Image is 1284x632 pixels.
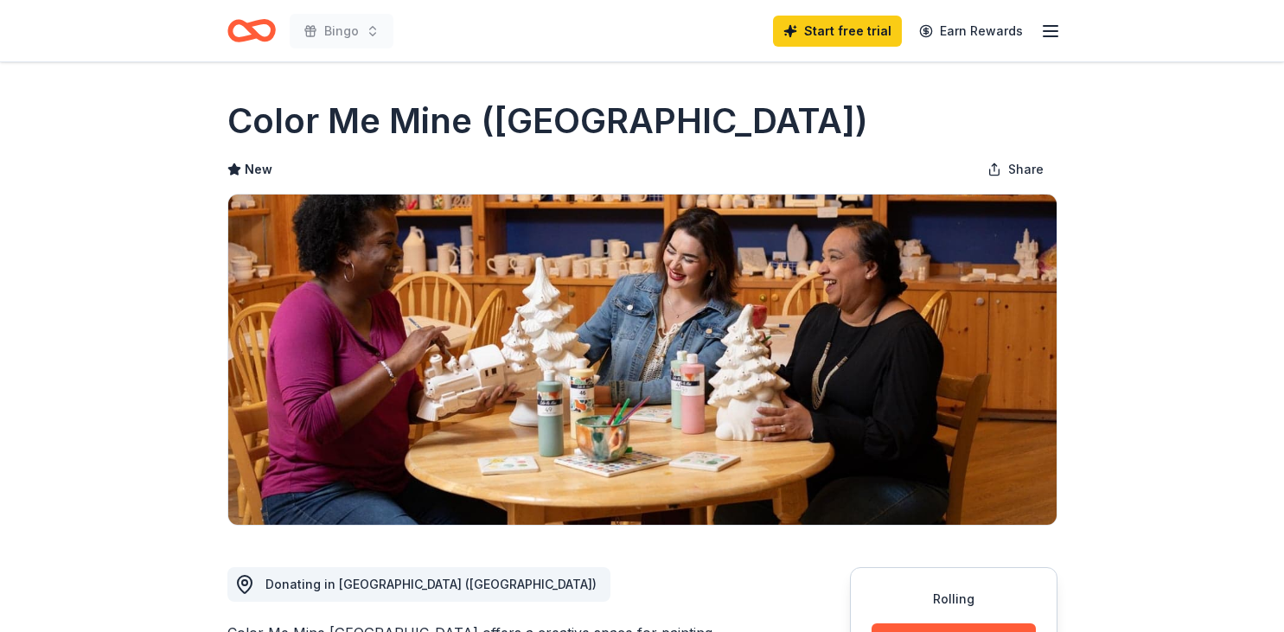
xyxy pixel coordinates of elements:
[324,21,359,41] span: Bingo
[265,577,597,591] span: Donating in [GEOGRAPHIC_DATA] ([GEOGRAPHIC_DATA])
[227,10,276,51] a: Home
[773,16,902,47] a: Start free trial
[909,16,1033,47] a: Earn Rewards
[228,195,1057,525] img: Image for Color Me Mine (Lehigh Valley)
[1008,159,1044,180] span: Share
[290,14,393,48] button: Bingo
[872,589,1036,610] div: Rolling
[245,159,272,180] span: New
[974,152,1057,187] button: Share
[227,97,868,145] h1: Color Me Mine ([GEOGRAPHIC_DATA])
